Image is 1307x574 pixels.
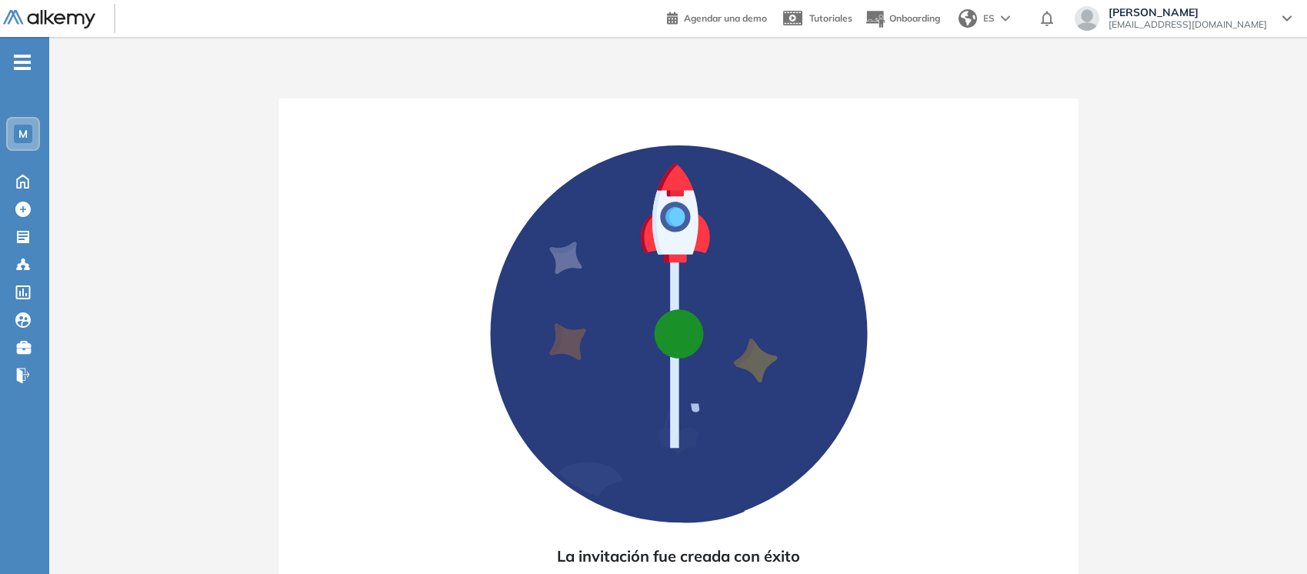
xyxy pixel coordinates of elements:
img: arrow [1001,15,1010,22]
span: Tutoriales [809,12,852,24]
span: La invitación fue creada con éxito [557,545,800,568]
img: Logo [3,10,95,29]
span: M [18,128,28,140]
i: - [14,61,31,64]
a: Agendar una demo [667,8,767,26]
img: world [959,9,977,28]
span: Agendar una demo [684,12,767,24]
span: ES [983,12,995,25]
span: [PERSON_NAME] [1109,6,1267,18]
span: Onboarding [889,12,940,24]
button: Onboarding [865,2,940,35]
span: [EMAIL_ADDRESS][DOMAIN_NAME] [1109,18,1267,31]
